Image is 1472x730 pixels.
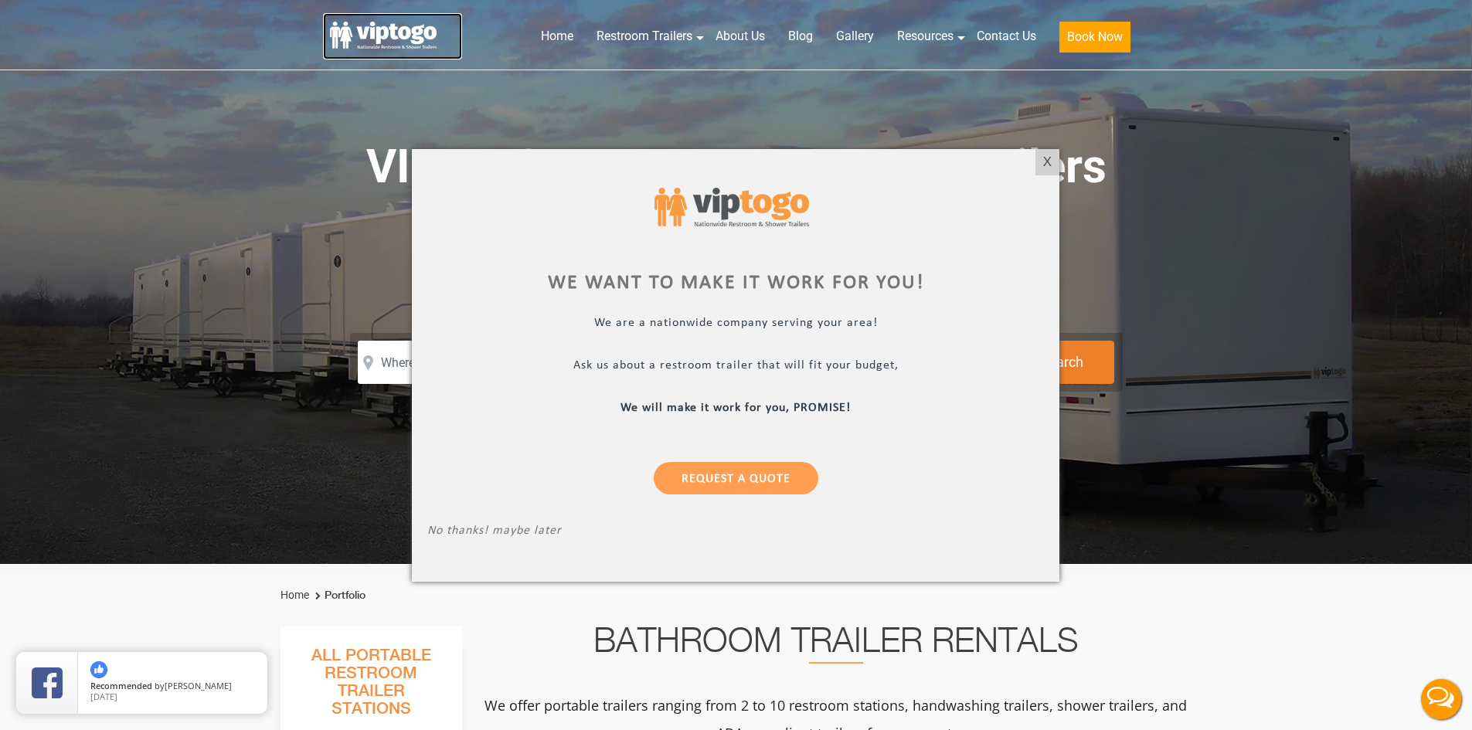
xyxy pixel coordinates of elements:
button: Live Chat [1410,668,1472,730]
div: X [1035,149,1059,175]
p: Ask us about a restroom trailer that will fit your budget, [427,358,1044,375]
span: by [90,681,255,692]
p: No thanks! maybe later [427,523,1044,541]
span: [PERSON_NAME] [165,680,232,691]
img: Review Rating [32,667,63,698]
img: thumbs up icon [90,661,107,678]
p: We are a nationwide company serving your area! [427,315,1044,333]
b: We will make it work for you, PROMISE! [621,401,852,413]
span: [DATE] [90,691,117,702]
a: Request a Quote [654,461,818,494]
div: We want to make it work for you! [427,273,1044,292]
img: viptogo logo [654,188,809,227]
span: Recommended [90,680,152,691]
